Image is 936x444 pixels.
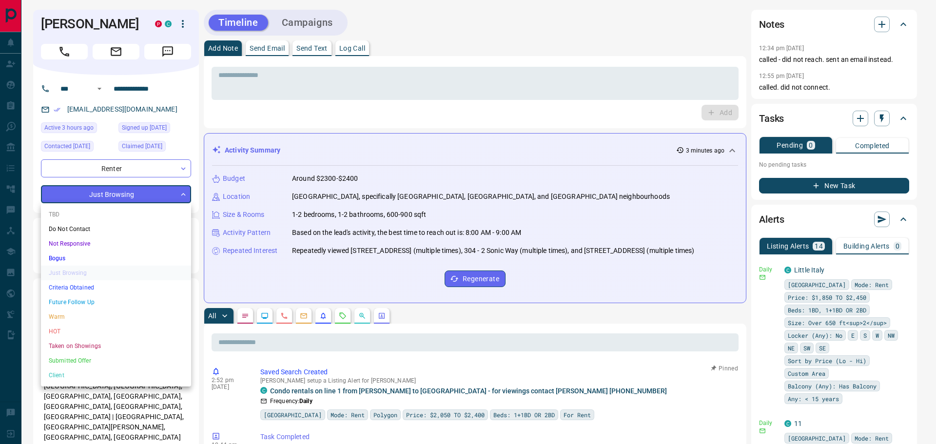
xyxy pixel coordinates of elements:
[41,207,191,222] li: TBD
[41,280,191,295] li: Criteria Obtained
[41,309,191,324] li: Warm
[41,222,191,236] li: Do Not Contact
[41,251,191,266] li: Bogus
[41,324,191,339] li: HOT
[41,236,191,251] li: Not Responsive
[41,353,191,368] li: Submitted Offer
[41,295,191,309] li: Future Follow Up
[41,368,191,383] li: Client
[41,339,191,353] li: Taken on Showings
